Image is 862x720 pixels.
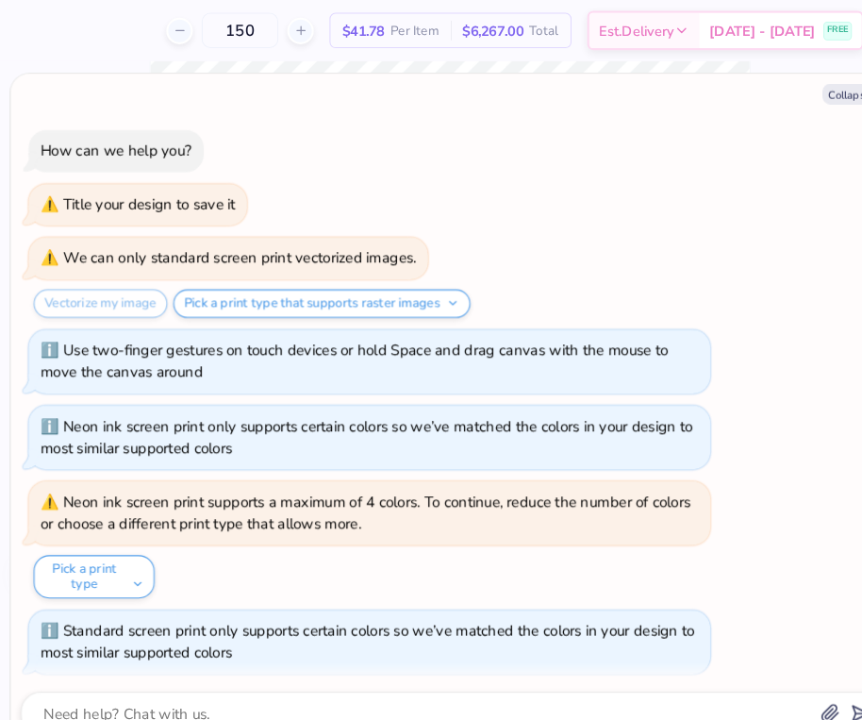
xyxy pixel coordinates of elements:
button: Pick a print type [32,532,148,574]
span: $6,267.00 [443,20,502,40]
div: Neon ink screen print only supports certain colors so we’ve matched the colors in your design to ... [39,399,664,440]
div: How can we help you? [39,135,184,154]
div: We can only standard screen print vectorized images. [60,238,399,257]
div: Use two-finger gestures on touch devices or hold Space and drag canvas with the mouse to move the... [39,327,640,367]
div: Title your design to save it [60,187,225,206]
span: FREE [793,23,813,36]
div: Standard screen print only supports certain colors so we’ve matched the colors in your design to ... [39,595,666,636]
input: – – [193,12,267,46]
button: Collapse [788,80,852,100]
span: $41.78 [328,20,369,40]
span: Per Item [374,20,421,40]
button: Pick a print type that supports raster images [166,277,451,305]
div: Neon ink screen print supports a maximum of 4 colors. To continue, reduce the number of colors or... [39,472,662,512]
span: Total [507,20,536,40]
span: [DATE] - [DATE] [680,20,782,40]
span: Est. Delivery [574,20,646,40]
